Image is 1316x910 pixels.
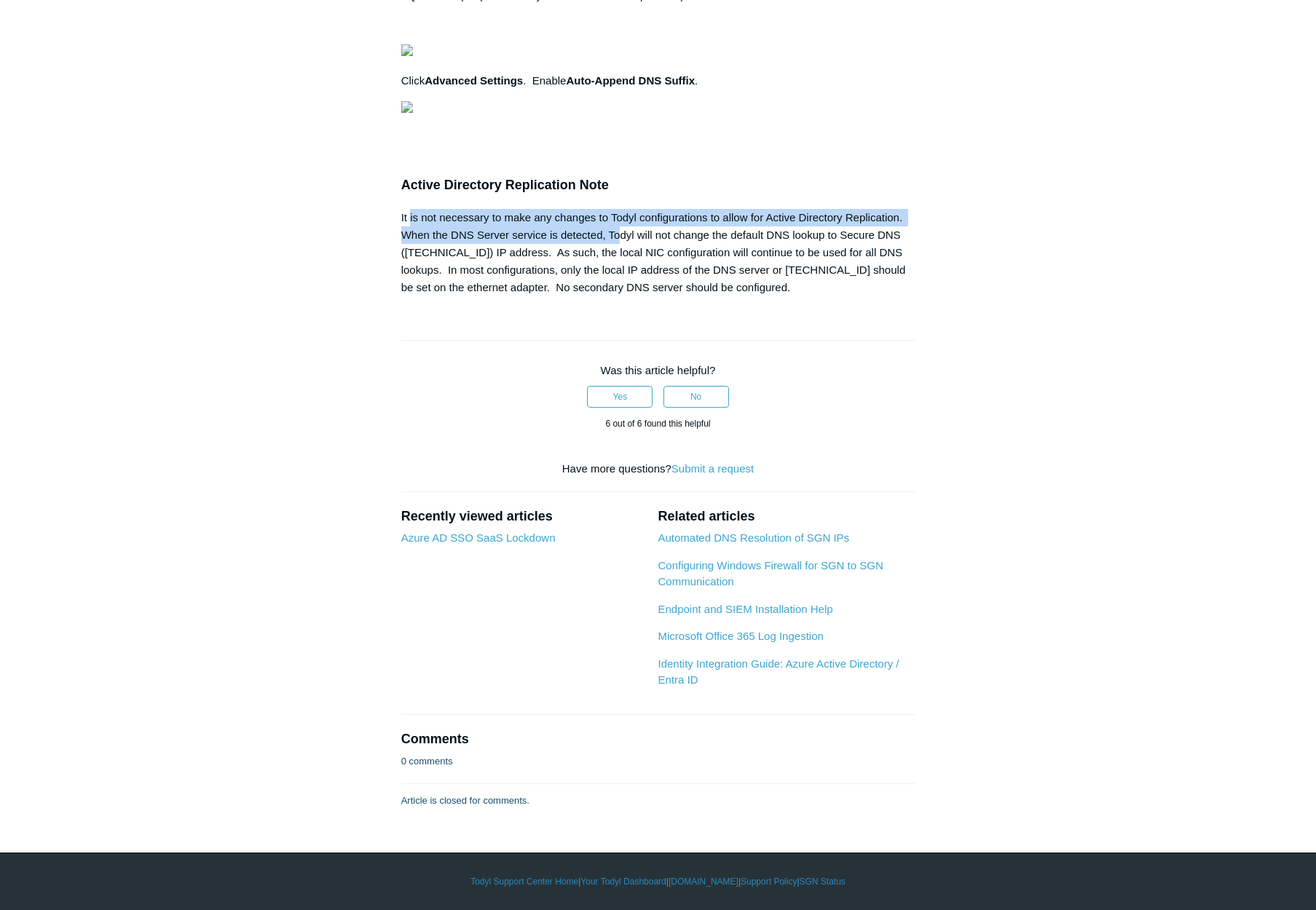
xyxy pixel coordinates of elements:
a: Submit a request [671,462,754,475]
div: Have more questions? [401,461,915,478]
a: Your Todyl Dashboard [580,875,666,888]
a: SGN Status [800,875,846,888]
button: This article was not helpful [663,386,729,408]
h2: Comments [401,729,915,749]
h3: Active Directory Replication Note [401,175,915,196]
button: This article was helpful [587,386,653,408]
a: Todyl Support Center Home [470,875,578,888]
strong: Auto-Append DNS Suffix [566,74,695,87]
a: Configuring Windows Firewall for SGN to SGN Communication [658,559,883,588]
p: Article is closed for comments. [401,794,529,808]
strong: Advanced Settings [425,74,523,87]
a: Endpoint and SIEM Installation Help [658,603,832,615]
h2: Recently viewed articles [401,507,644,526]
div: | | | | [236,875,1081,888]
span: Was this article helpful? [601,364,716,376]
img: 27414207119379 [401,44,413,56]
p: 0 comments [401,754,453,769]
a: Identity Integration Guide: Azure Active Directory / Entra ID [658,657,899,687]
h2: Related articles [658,507,915,526]
a: Azure AD SSO SaaS Lockdown [401,531,556,544]
p: Click . Enable . [401,72,915,90]
a: Microsoft Office 365 Log Ingestion [658,630,823,642]
a: Support Policy [741,875,797,888]
a: Automated DNS Resolution of SGN IPs [658,531,849,544]
span: 6 out of 6 found this helpful [605,419,710,429]
img: 27414169404179 [401,101,413,113]
a: [DOMAIN_NAME] [669,875,738,888]
div: It is not necessary to make any changes to Todyl configurations to allow for Active Directory Rep... [401,209,915,296]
